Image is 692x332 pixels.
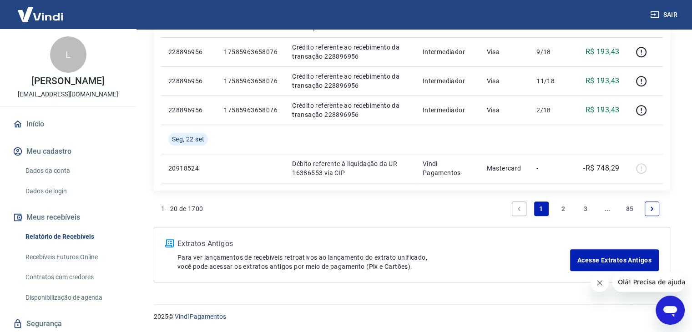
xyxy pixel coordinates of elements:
p: 228896956 [168,47,209,56]
a: Page 1 is your current page [534,201,549,216]
p: 2/18 [536,106,563,115]
p: Mastercard [486,164,522,173]
a: Page 3 [578,201,593,216]
a: Acesse Extratos Antigos [570,249,659,271]
span: Olá! Precisa de ajuda? [5,6,76,14]
iframe: Botão para abrir a janela de mensagens [656,296,685,325]
p: Vindi Pagamentos [423,159,472,177]
p: - [536,164,563,173]
p: 17585963658076 [224,47,278,56]
p: Para ver lançamentos de recebíveis retroativos ao lançamento do extrato unificado, você pode aces... [177,253,570,271]
a: Next page [645,201,659,216]
a: Page 2 [556,201,571,216]
p: Visa [486,47,522,56]
p: Intermediador [423,106,472,115]
p: R$ 193,43 [586,75,620,86]
p: 17585963658076 [224,106,278,115]
a: Relatório de Recebíveis [22,227,125,246]
a: Recebíveis Futuros Online [22,248,125,267]
p: Crédito referente ao recebimento da transação 228896956 [292,72,408,90]
p: Visa [486,106,522,115]
p: 20918524 [168,164,209,173]
p: 9/18 [536,47,563,56]
p: 11/18 [536,76,563,86]
button: Meu cadastro [11,141,125,161]
a: Contratos com credores [22,268,125,287]
p: 228896956 [168,106,209,115]
a: Disponibilização de agenda [22,288,125,307]
a: Jump forward [600,201,615,216]
p: -R$ 748,29 [583,163,619,174]
p: Intermediador [423,47,472,56]
a: Dados de login [22,182,125,201]
span: Seg, 22 set [172,135,204,144]
p: [EMAIL_ADDRESS][DOMAIN_NAME] [18,90,118,99]
p: Intermediador [423,76,472,86]
a: Início [11,114,125,134]
p: [PERSON_NAME] [31,76,104,86]
a: Dados da conta [22,161,125,180]
div: L [50,36,86,73]
p: Extratos Antigos [177,238,570,249]
p: Crédito referente ao recebimento da transação 228896956 [292,101,408,119]
p: Débito referente à liquidação da UR 16386553 via CIP [292,159,408,177]
iframe: Mensagem da empresa [612,272,685,292]
iframe: Fechar mensagem [591,274,609,292]
p: Crédito referente ao recebimento da transação 228896956 [292,43,408,61]
p: 1 - 20 de 1700 [161,204,203,213]
p: 2025 © [154,312,670,322]
button: Meus recebíveis [11,207,125,227]
p: 17585963658076 [224,76,278,86]
button: Sair [648,6,681,23]
p: 228896956 [168,76,209,86]
p: R$ 193,43 [586,105,620,116]
p: R$ 193,43 [586,46,620,57]
a: Page 85 [622,201,637,216]
p: Visa [486,76,522,86]
img: ícone [165,239,174,247]
a: Vindi Pagamentos [175,313,226,320]
ul: Pagination [508,198,663,220]
img: Vindi [11,0,70,28]
a: Previous page [512,201,526,216]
